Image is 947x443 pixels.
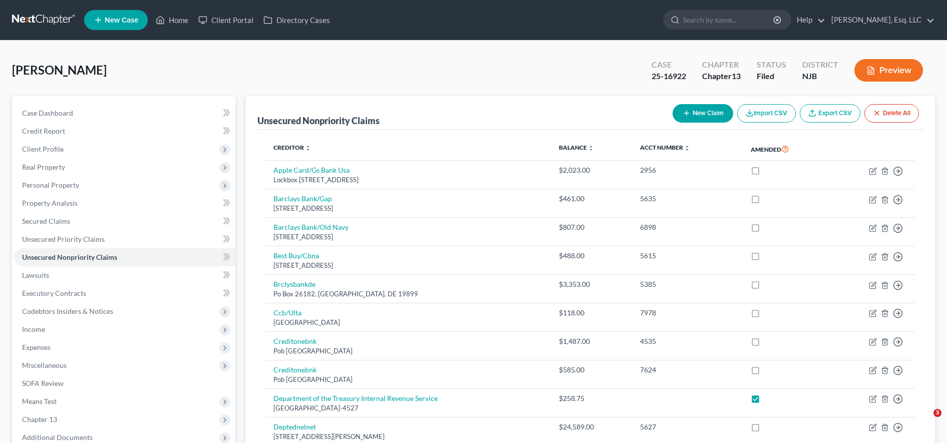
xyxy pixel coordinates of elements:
[273,280,315,288] a: Brclysbankde
[640,251,735,261] div: 5615
[559,222,624,232] div: $807.00
[559,144,594,151] a: Balance unfold_more
[273,251,319,260] a: Best Buy/Cbna
[673,104,733,123] button: New Claim
[22,163,65,171] span: Real Property
[273,346,543,356] div: Pob [GEOGRAPHIC_DATA]
[258,11,335,29] a: Directory Cases
[802,71,838,82] div: NJB
[22,289,86,297] span: Executory Contracts
[14,212,235,230] a: Secured Claims
[652,59,686,71] div: Case
[105,17,138,24] span: New Case
[559,365,624,375] div: $585.00
[14,230,235,248] a: Unsecured Priority Claims
[22,307,113,315] span: Codebtors Insiders & Notices
[273,432,543,441] div: [STREET_ADDRESS][PERSON_NAME]
[800,104,860,123] a: Export CSV
[684,145,690,151] i: unfold_more
[273,318,543,327] div: [GEOGRAPHIC_DATA]
[559,422,624,432] div: $24,589.00
[640,336,735,346] div: 4535
[273,261,543,270] div: [STREET_ADDRESS]
[559,393,624,403] div: $258.75
[640,165,735,175] div: 2956
[22,145,64,153] span: Client Profile
[273,403,543,413] div: [GEOGRAPHIC_DATA]-4527
[854,59,923,82] button: Preview
[273,144,311,151] a: Creditor unfold_more
[640,144,690,151] a: Acct Number unfold_more
[913,409,937,433] iframe: Intercom live chat
[757,59,786,71] div: Status
[683,11,775,29] input: Search by name...
[273,166,350,174] a: Apple Card/Gs Bank Usa
[640,279,735,289] div: 5385
[22,127,65,135] span: Credit Report
[273,308,301,317] a: Ccb/Ulta
[22,361,67,369] span: Miscellaneous
[14,248,235,266] a: Unsecured Nonpriority Claims
[22,397,57,405] span: Means Test
[273,422,316,431] a: Deptednelnet
[257,115,380,127] div: Unsecured Nonpriority Claims
[933,409,941,417] span: 3
[22,181,79,189] span: Personal Property
[743,138,829,161] th: Amended
[22,433,93,441] span: Additional Documents
[273,394,438,402] a: Department of the Treasury Internal Revenue Service
[22,325,45,333] span: Income
[193,11,258,29] a: Client Portal
[273,194,332,203] a: Barclays Bank/Gap
[559,308,624,318] div: $118.00
[151,11,193,29] a: Home
[273,204,543,213] div: [STREET_ADDRESS]
[14,194,235,212] a: Property Analysis
[640,422,735,432] div: 5627
[652,71,686,82] div: 25-16922
[588,145,594,151] i: unfold_more
[273,223,349,231] a: Barclays Bank/Old Navy
[732,71,741,81] span: 13
[22,109,73,117] span: Case Dashboard
[22,379,64,387] span: SOFA Review
[559,165,624,175] div: $2,023.00
[702,71,741,82] div: Chapter
[14,104,235,122] a: Case Dashboard
[14,284,235,302] a: Executory Contracts
[640,222,735,232] div: 6898
[640,365,735,375] div: 7624
[22,217,70,225] span: Secured Claims
[22,343,51,351] span: Expenses
[14,266,235,284] a: Lawsuits
[737,104,796,123] button: Import CSV
[757,71,786,82] div: Filed
[14,374,235,392] a: SOFA Review
[559,194,624,204] div: $461.00
[273,175,543,185] div: Lockbox [STREET_ADDRESS]
[802,59,838,71] div: District
[305,145,311,151] i: unfold_more
[12,63,107,77] span: [PERSON_NAME]
[273,337,317,345] a: Creditonebnk
[22,415,57,423] span: Chapter 13
[792,11,825,29] a: Help
[22,235,105,243] span: Unsecured Priority Claims
[273,232,543,242] div: [STREET_ADDRESS]
[559,251,624,261] div: $488.00
[559,279,624,289] div: $3,353.00
[559,336,624,346] div: $1,487.00
[864,104,919,123] button: Delete All
[826,11,934,29] a: [PERSON_NAME], Esq. LLC
[640,308,735,318] div: 7978
[22,253,117,261] span: Unsecured Nonpriority Claims
[22,271,49,279] span: Lawsuits
[22,199,78,207] span: Property Analysis
[273,365,317,374] a: Creditonebnk
[273,289,543,299] div: Po Box 26182, [GEOGRAPHIC_DATA], DE 19899
[273,375,543,384] div: Pob [GEOGRAPHIC_DATA]
[702,59,741,71] div: Chapter
[640,194,735,204] div: 5635
[14,122,235,140] a: Credit Report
